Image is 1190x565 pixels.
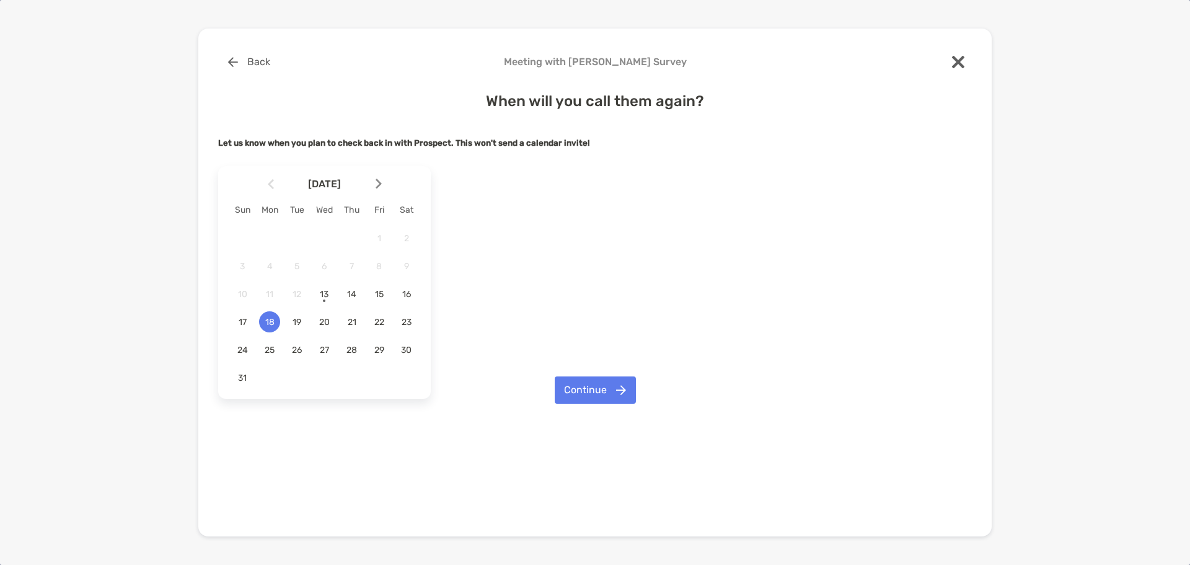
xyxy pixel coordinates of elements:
[314,261,335,272] span: 6
[218,48,280,76] button: Back
[218,138,972,148] h5: Let us know when you plan to check back in with Prospect.
[259,289,280,300] span: 11
[311,205,338,215] div: Wed
[393,205,420,215] div: Sat
[286,289,307,300] span: 12
[396,317,417,327] span: 23
[369,261,390,272] span: 8
[259,345,280,355] span: 25
[229,205,256,215] div: Sun
[259,261,280,272] span: 4
[952,56,964,68] img: close modal
[314,289,335,300] span: 13
[396,233,417,244] span: 2
[369,233,390,244] span: 1
[342,289,363,300] span: 14
[396,289,417,300] span: 16
[314,317,335,327] span: 20
[232,373,253,383] span: 31
[286,261,307,272] span: 5
[342,345,363,355] span: 28
[369,289,390,300] span: 15
[369,345,390,355] span: 29
[342,261,363,272] span: 7
[342,317,363,327] span: 21
[616,385,626,395] img: button icon
[283,205,311,215] div: Tue
[218,56,972,68] h4: Meeting with [PERSON_NAME] Survey
[555,376,636,404] button: Continue
[218,92,972,110] h4: When will you call them again?
[259,317,280,327] span: 18
[286,345,307,355] span: 26
[396,345,417,355] span: 30
[256,205,283,215] div: Mon
[314,345,335,355] span: 27
[376,179,382,189] img: Arrow icon
[366,205,393,215] div: Fri
[232,289,253,300] span: 10
[232,345,253,355] span: 24
[228,57,238,67] img: button icon
[286,317,307,327] span: 19
[369,317,390,327] span: 22
[268,179,274,189] img: Arrow icon
[338,205,366,215] div: Thu
[396,261,417,272] span: 9
[456,138,590,148] strong: This won't send a calendar invite!
[232,261,253,272] span: 3
[276,178,373,190] span: [DATE]
[232,317,253,327] span: 17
